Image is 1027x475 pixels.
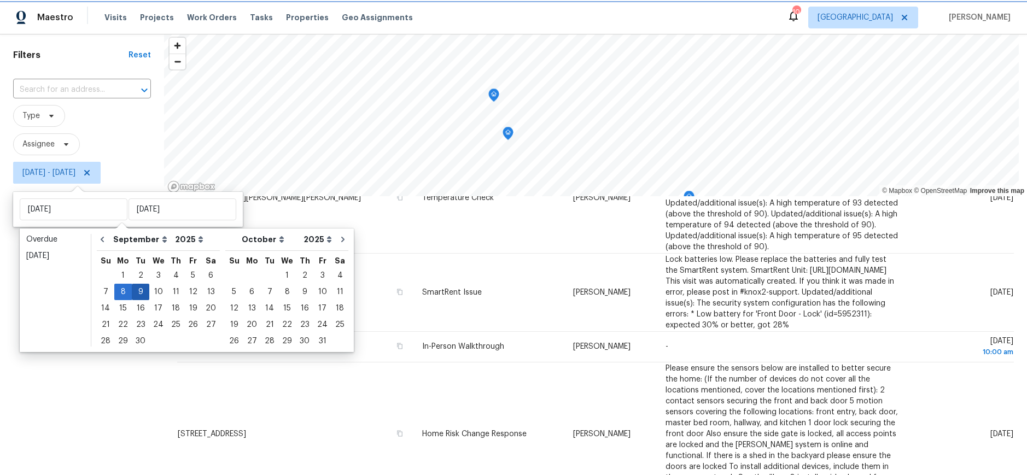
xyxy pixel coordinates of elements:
[132,317,149,332] div: 23
[184,267,202,284] div: Fri Sep 05 2025
[167,284,184,300] div: 11
[178,430,246,438] span: [STREET_ADDRESS]
[167,317,184,332] div: 25
[990,289,1013,296] span: [DATE]
[422,430,527,438] span: Home Risk Change Response
[296,267,313,284] div: Thu Oct 02 2025
[313,284,331,300] div: Fri Oct 10 2025
[164,32,1019,196] canvas: Map
[132,284,149,300] div: Tue Sep 09 2025
[990,194,1013,202] span: [DATE]
[335,228,351,250] button: Go to next month
[278,333,296,349] div: 29
[917,337,1013,357] span: [DATE]
[684,191,695,208] div: Map marker
[114,284,132,300] div: Mon Sep 08 2025
[26,234,84,245] div: Overdue
[184,268,202,283] div: 5
[136,257,145,265] abbr: Tuesday
[573,289,631,296] span: [PERSON_NAME]
[666,343,668,350] span: -
[573,430,631,438] span: [PERSON_NAME]
[331,316,348,333] div: Sat Oct 25 2025
[132,300,149,316] div: Tue Sep 16 2025
[114,284,132,300] div: 8
[184,301,202,316] div: 19
[261,317,278,332] div: 21
[149,316,167,333] div: Wed Sep 24 2025
[313,300,331,316] div: Fri Oct 17 2025
[97,333,114,349] div: 28
[261,333,278,349] div: 28
[818,12,893,23] span: [GEOGRAPHIC_DATA]
[149,284,167,300] div: Wed Sep 10 2025
[666,256,894,329] span: Lock batteries low. Please replace the batteries and fully test the SmartRent system. SmartRent U...
[187,12,237,23] span: Work Orders
[395,192,405,202] button: Copy Address
[202,268,220,283] div: 6
[243,317,261,332] div: 20
[422,194,494,202] span: Temperature Check
[202,267,220,284] div: Sat Sep 06 2025
[37,12,73,23] span: Maestro
[104,12,127,23] span: Visits
[114,300,132,316] div: Mon Sep 15 2025
[261,284,278,300] div: Tue Oct 07 2025
[114,301,132,316] div: 15
[178,194,361,202] span: [STREET_ADDRESS][PERSON_NAME][PERSON_NAME]
[319,257,326,265] abbr: Friday
[114,267,132,284] div: Mon Sep 01 2025
[331,317,348,332] div: 25
[313,333,331,349] div: 31
[184,316,202,333] div: Fri Sep 26 2025
[22,167,75,178] span: [DATE] - [DATE]
[94,228,110,250] button: Go to previous month
[225,284,243,300] div: 5
[132,316,149,333] div: Tue Sep 23 2025
[167,300,184,316] div: Thu Sep 18 2025
[243,300,261,316] div: Mon Oct 13 2025
[395,429,405,438] button: Copy Address
[189,257,197,265] abbr: Friday
[149,284,167,300] div: 10
[300,257,310,265] abbr: Thursday
[335,257,345,265] abbr: Saturday
[792,7,800,17] div: 10
[22,139,55,150] span: Assignee
[313,316,331,333] div: Fri Oct 24 2025
[167,284,184,300] div: Thu Sep 11 2025
[313,284,331,300] div: 10
[914,187,967,195] a: OpenStreetMap
[97,284,114,300] div: 7
[278,284,296,300] div: Wed Oct 08 2025
[132,333,149,349] div: 30
[225,333,243,349] div: Sun Oct 26 2025
[26,250,84,261] div: [DATE]
[296,300,313,316] div: Thu Oct 16 2025
[225,300,243,316] div: Sun Oct 12 2025
[296,317,313,332] div: 23
[286,12,329,23] span: Properties
[301,231,335,248] select: Year
[110,231,172,248] select: Month
[278,317,296,332] div: 22
[243,301,261,316] div: 13
[278,301,296,316] div: 15
[296,316,313,333] div: Thu Oct 23 2025
[97,317,114,332] div: 21
[261,284,278,300] div: 7
[202,300,220,316] div: Sat Sep 20 2025
[13,50,129,61] h1: Filters
[97,284,114,300] div: Sun Sep 07 2025
[278,284,296,300] div: 8
[243,333,261,349] div: Mon Oct 27 2025
[313,267,331,284] div: Fri Oct 03 2025
[97,316,114,333] div: Sun Sep 21 2025
[250,14,273,21] span: Tasks
[132,267,149,284] div: Tue Sep 02 2025
[278,267,296,284] div: Wed Oct 01 2025
[13,81,120,98] input: Search for an address...
[202,316,220,333] div: Sat Sep 27 2025
[331,284,348,300] div: 11
[184,284,202,300] div: Fri Sep 12 2025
